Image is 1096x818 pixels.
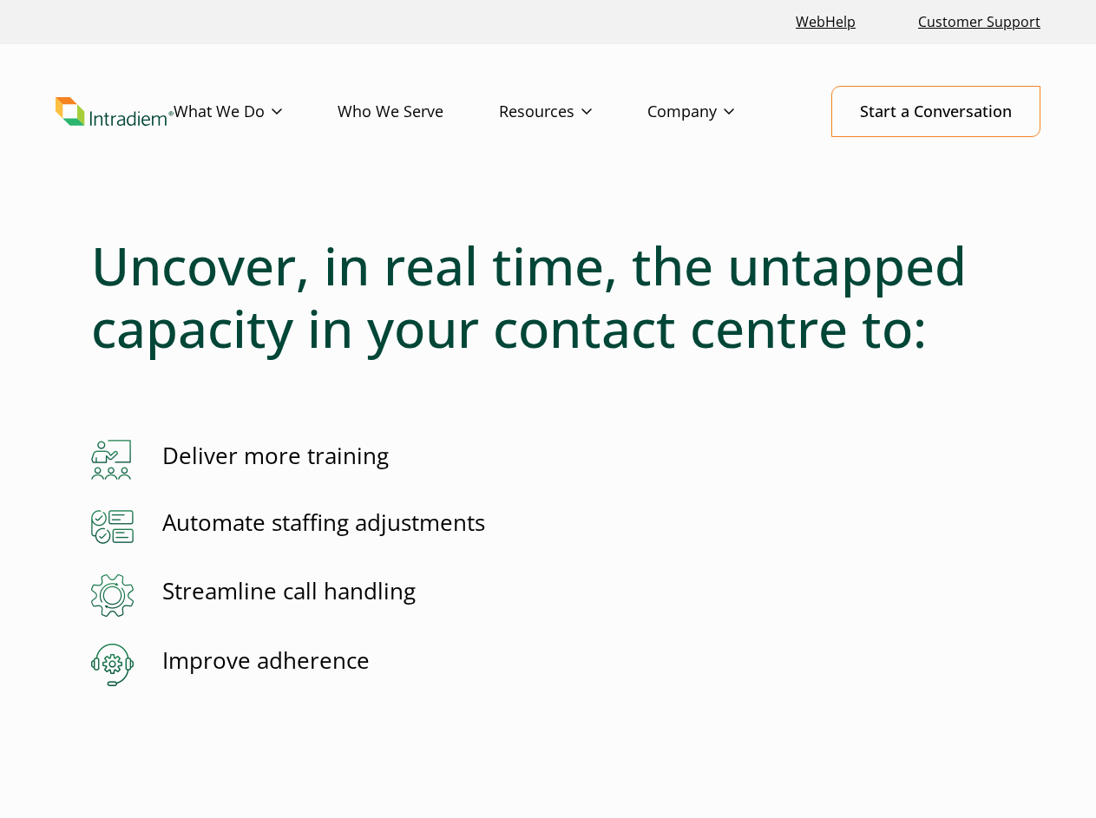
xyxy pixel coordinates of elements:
[499,87,647,137] a: Resources
[162,507,485,539] p: Automate staffing adjustments
[174,87,338,137] a: What We Do
[789,3,863,41] a: Link opens in a new window
[647,87,790,137] a: Company
[338,87,499,137] a: Who We Serve
[91,574,134,617] img: Streamline Call Handling Icon
[56,97,174,126] a: Link to homepage of Intradiem
[56,97,174,126] img: Intradiem
[91,510,134,544] img: Automation Icon
[91,234,1005,359] h1: Uncover, in real time, the untapped capacity in your contact centre to:
[911,3,1047,41] a: Customer Support
[162,645,370,677] p: Improve adherence
[162,440,389,472] p: Deliver more training
[162,575,416,607] p: Streamline call handling
[831,86,1040,137] a: Start a Conversation
[91,440,131,480] img: Training Icon
[91,644,134,686] img: Improve Adherence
